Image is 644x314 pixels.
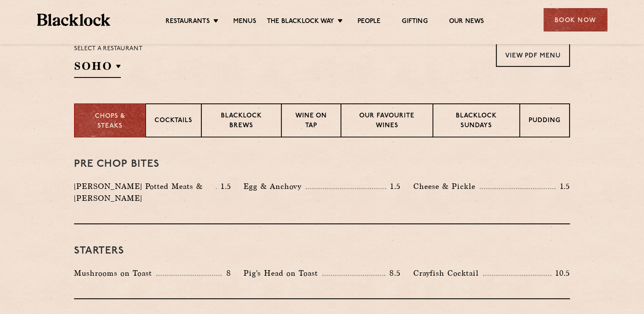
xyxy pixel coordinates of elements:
[350,111,424,131] p: Our favourite wines
[83,112,137,131] p: Chops & Steaks
[551,268,570,279] p: 10.5
[74,43,143,54] p: Select a restaurant
[413,180,480,192] p: Cheese & Pickle
[222,268,231,279] p: 8
[413,267,483,279] p: Crayfish Cocktail
[74,59,121,78] h2: SOHO
[217,181,231,192] p: 1.5
[243,267,322,279] p: Pig's Head on Toast
[267,17,334,27] a: The Blacklock Way
[233,17,256,27] a: Menus
[555,181,570,192] p: 1.5
[385,268,401,279] p: 8.5
[290,111,332,131] p: Wine on Tap
[210,111,272,131] p: Blacklock Brews
[155,116,192,127] p: Cocktails
[529,116,561,127] p: Pudding
[402,17,427,27] a: Gifting
[386,181,401,192] p: 1.5
[358,17,381,27] a: People
[442,111,511,131] p: Blacklock Sundays
[37,14,111,26] img: BL_Textured_Logo-footer-cropped.svg
[74,245,570,257] h3: Starters
[74,159,570,170] h3: Pre Chop Bites
[74,180,216,204] p: [PERSON_NAME] Potted Meats & [PERSON_NAME]
[449,17,484,27] a: Our News
[74,267,156,279] p: Mushrooms on Toast
[166,17,210,27] a: Restaurants
[496,43,570,67] a: View PDF Menu
[544,8,607,31] div: Book Now
[243,180,306,192] p: Egg & Anchovy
